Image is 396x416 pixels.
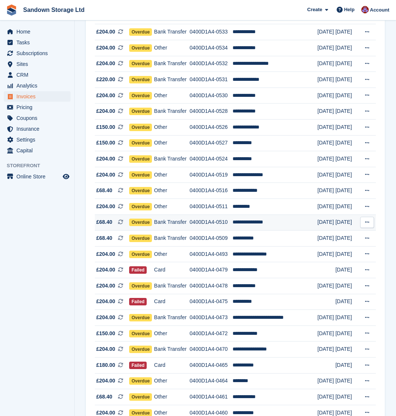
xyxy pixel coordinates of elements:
[96,187,112,194] span: £68.40
[96,330,115,337] span: £150.00
[4,80,71,91] a: menu
[336,56,359,72] td: [DATE]
[154,357,190,373] td: Card
[129,346,152,353] span: Overdue
[190,326,233,342] td: 0400D1A4-0472
[4,134,71,145] a: menu
[190,199,233,215] td: 0400D1A4-0511
[190,373,233,389] td: 0400D1A4-0464
[4,37,71,48] a: menu
[190,151,233,167] td: 0400D1A4-0524
[190,120,233,136] td: 0400D1A4-0526
[4,26,71,37] a: menu
[318,310,336,326] td: [DATE]
[318,72,336,88] td: [DATE]
[318,183,336,199] td: [DATE]
[96,282,115,290] span: £204.00
[318,135,336,151] td: [DATE]
[129,219,152,226] span: Overdue
[96,361,115,369] span: £180.00
[318,231,336,247] td: [DATE]
[96,250,115,258] span: £204.00
[318,342,336,358] td: [DATE]
[154,373,190,389] td: Other
[129,155,152,163] span: Overdue
[16,171,61,182] span: Online Store
[4,59,71,69] a: menu
[154,88,190,104] td: Other
[16,26,61,37] span: Home
[6,4,17,16] img: stora-icon-8386f47178a22dfd0bd8f6a31ec36ba5ce8667c1dd55bd0f319d3a0aa187defe.svg
[154,262,190,278] td: Card
[336,373,359,389] td: [DATE]
[190,389,233,405] td: 0400D1A4-0461
[154,167,190,183] td: Other
[190,231,233,247] td: 0400D1A4-0509
[129,235,152,242] span: Overdue
[129,362,147,369] span: Failed
[154,278,190,294] td: Bank Transfer
[16,59,61,69] span: Sites
[154,135,190,151] td: Other
[154,215,190,231] td: Bank Transfer
[154,183,190,199] td: Other
[154,104,190,120] td: Bank Transfer
[336,389,359,405] td: [DATE]
[154,326,190,342] td: Other
[154,199,190,215] td: Other
[344,6,355,13] span: Help
[154,310,190,326] td: Bank Transfer
[318,40,336,56] td: [DATE]
[190,278,233,294] td: 0400D1A4-0478
[129,76,152,83] span: Overdue
[154,294,190,310] td: Card
[190,310,233,326] td: 0400D1A4-0473
[336,310,359,326] td: [DATE]
[154,231,190,247] td: Bank Transfer
[96,60,115,67] span: £204.00
[318,326,336,342] td: [DATE]
[96,345,115,353] span: £204.00
[336,104,359,120] td: [DATE]
[190,40,233,56] td: 0400D1A4-0534
[129,314,152,321] span: Overdue
[4,124,71,134] a: menu
[96,171,115,179] span: £204.00
[4,48,71,58] a: menu
[129,330,152,337] span: Overdue
[318,199,336,215] td: [DATE]
[129,124,152,131] span: Overdue
[96,393,112,401] span: £68.40
[16,102,61,112] span: Pricing
[96,76,115,83] span: £220.00
[318,278,336,294] td: [DATE]
[96,377,115,385] span: £204.00
[96,123,115,131] span: £150.00
[96,44,115,52] span: £204.00
[190,342,233,358] td: 0400D1A4-0470
[336,183,359,199] td: [DATE]
[336,88,359,104] td: [DATE]
[4,70,71,80] a: menu
[336,326,359,342] td: [DATE]
[336,40,359,56] td: [DATE]
[190,56,233,72] td: 0400D1A4-0532
[318,246,336,262] td: [DATE]
[4,171,71,182] a: menu
[336,24,359,40] td: [DATE]
[129,60,152,67] span: Overdue
[318,373,336,389] td: [DATE]
[16,48,61,58] span: Subscriptions
[4,91,71,102] a: menu
[16,124,61,134] span: Insurance
[190,88,233,104] td: 0400D1A4-0530
[7,162,74,169] span: Storefront
[96,155,115,163] span: £204.00
[16,134,61,145] span: Settings
[129,203,152,210] span: Overdue
[96,107,115,115] span: £204.00
[190,294,233,310] td: 0400D1A4-0475
[190,135,233,151] td: 0400D1A4-0527
[129,171,152,179] span: Overdue
[154,151,190,167] td: Bank Transfer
